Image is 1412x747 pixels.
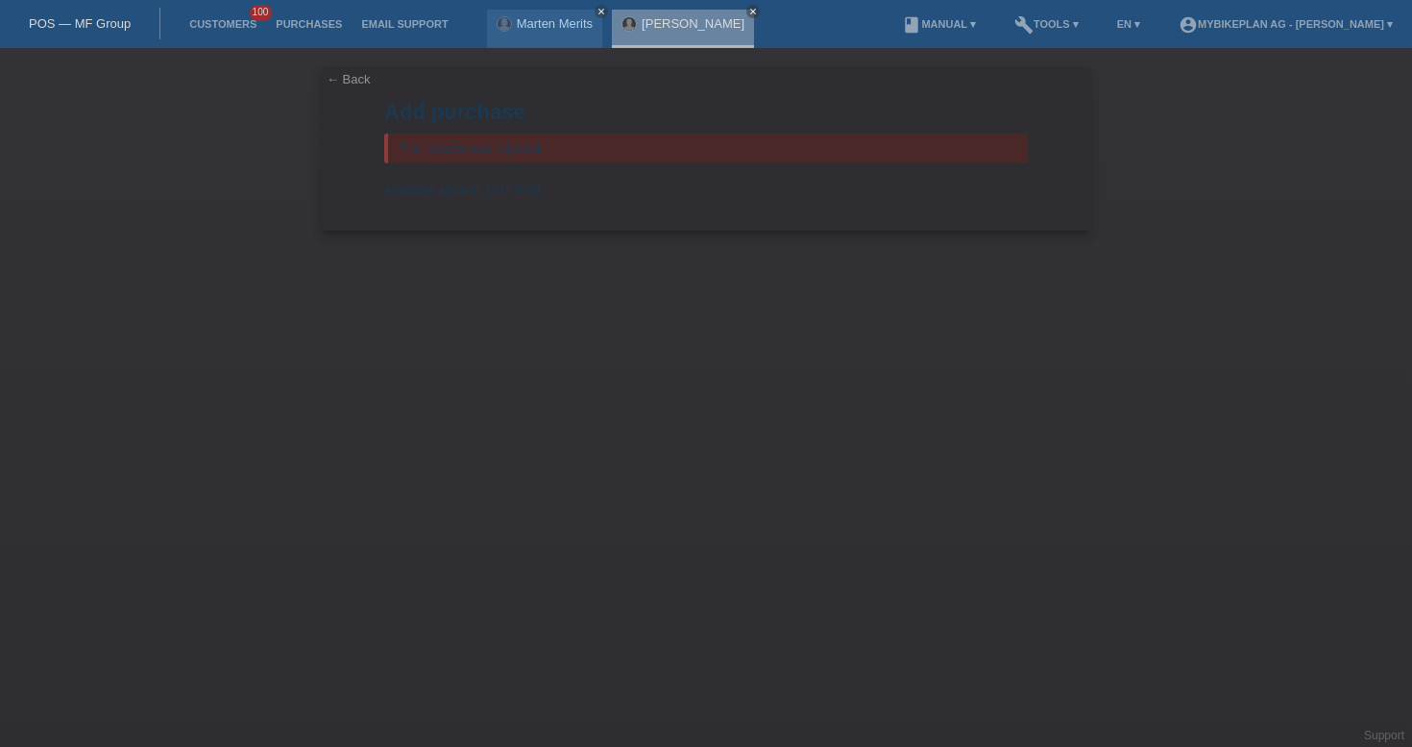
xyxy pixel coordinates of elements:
[384,182,483,197] span: Available amount:
[266,18,352,30] a: Purchases
[1364,729,1404,742] a: Support
[902,15,921,35] i: book
[1169,18,1402,30] a: account_circleMybikeplan AG - [PERSON_NAME] ▾
[746,5,760,18] a: close
[642,16,744,31] a: [PERSON_NAME]
[892,18,986,30] a: bookManual ▾
[1108,18,1150,30] a: EN ▾
[487,182,541,197] span: CHF 0.00
[384,100,1028,124] h1: Add purchase
[180,18,266,30] a: Customers
[517,16,593,31] a: Marten Merits
[1005,18,1088,30] a: buildTools ▾
[352,18,457,30] a: Email Support
[384,133,1028,163] div: The request was rejected.
[250,5,273,21] span: 100
[1179,15,1198,35] i: account_circle
[748,7,758,16] i: close
[1014,15,1034,35] i: build
[596,7,606,16] i: close
[327,72,371,86] a: ← Back
[595,5,608,18] a: close
[29,16,131,31] a: POS — MF Group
